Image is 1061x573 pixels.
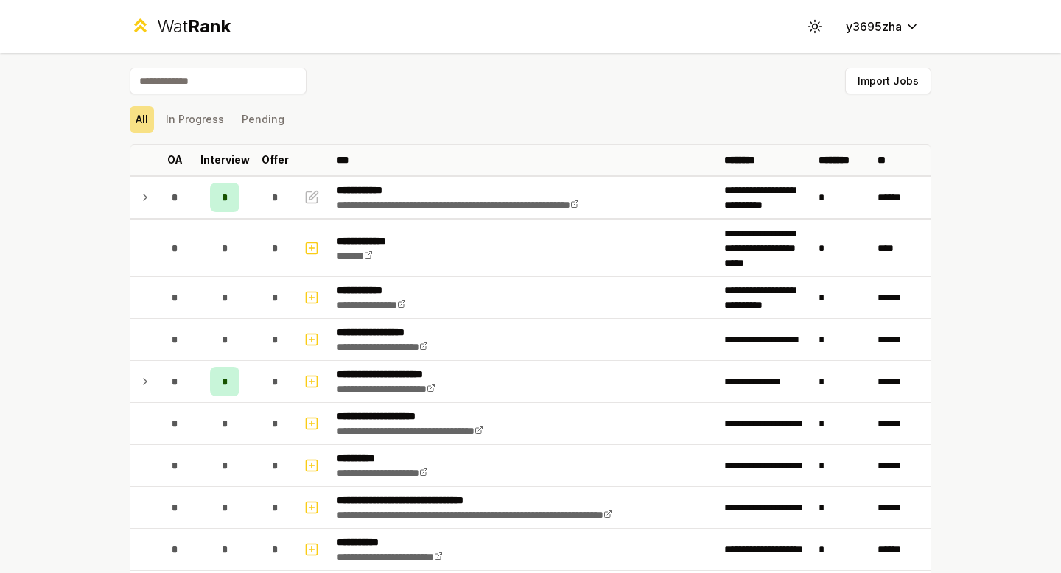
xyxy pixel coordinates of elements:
div: Wat [157,15,231,38]
button: All [130,106,154,133]
button: y3695zha [834,13,931,40]
button: In Progress [160,106,230,133]
p: OA [167,152,183,167]
span: Rank [188,15,231,37]
button: Pending [236,106,290,133]
a: WatRank [130,15,231,38]
button: Import Jobs [845,68,931,94]
p: Offer [262,152,289,167]
p: Interview [200,152,250,167]
span: y3695zha [846,18,902,35]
